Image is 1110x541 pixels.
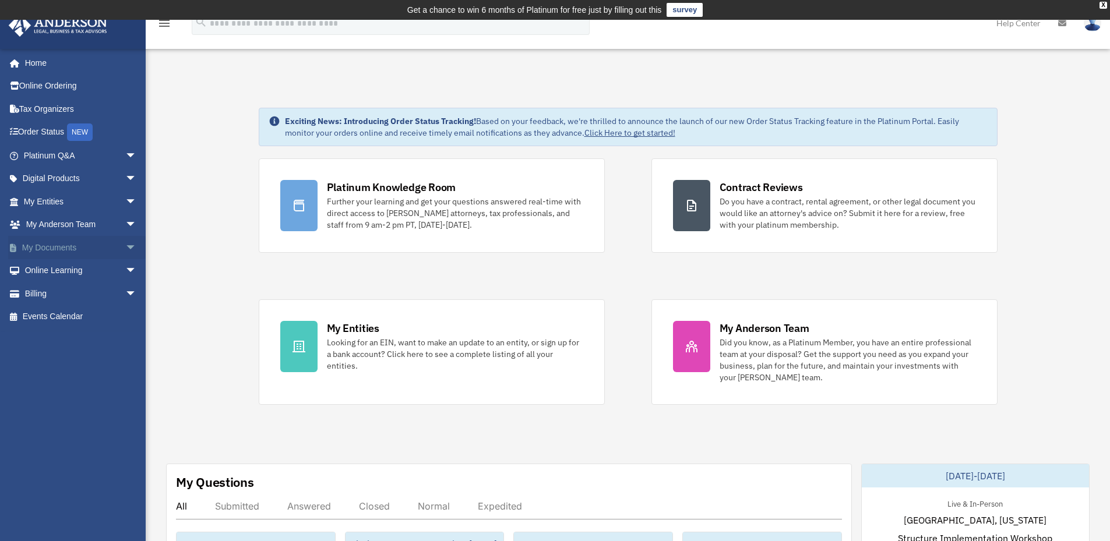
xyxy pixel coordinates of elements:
a: Online Learningarrow_drop_down [8,259,154,282]
strong: Exciting News: Introducing Order Status Tracking! [285,116,476,126]
div: Answered [287,500,331,512]
div: Closed [359,500,390,512]
a: menu [157,20,171,30]
div: Platinum Knowledge Room [327,180,456,195]
img: User Pic [1084,15,1101,31]
a: Events Calendar [8,305,154,328]
span: arrow_drop_down [125,259,149,283]
i: menu [157,16,171,30]
a: Home [8,51,149,75]
div: My Questions [176,473,254,491]
div: Submitted [215,500,259,512]
a: My Entities Looking for an EIN, want to make an update to an entity, or sign up for a bank accoun... [259,299,605,405]
div: [DATE]-[DATE] [862,464,1089,487]
a: My Documentsarrow_drop_down [8,236,154,259]
a: My Anderson Team Did you know, as a Platinum Member, you have an entire professional team at your... [651,299,998,405]
span: [GEOGRAPHIC_DATA], [US_STATE] [904,513,1046,527]
a: Contract Reviews Do you have a contract, rental agreement, or other legal document you would like... [651,158,998,253]
div: My Anderson Team [720,321,809,335]
div: close [1100,2,1107,9]
span: arrow_drop_down [125,167,149,191]
div: My Entities [327,321,379,335]
div: Live & In-Person [938,497,1012,509]
div: Based on your feedback, we're thrilled to announce the launch of our new Order Status Tracking fe... [285,115,988,139]
a: survey [667,3,703,17]
div: NEW [67,123,93,141]
a: Platinum Q&Aarrow_drop_down [8,144,154,167]
a: Order StatusNEW [8,121,154,144]
a: Platinum Knowledge Room Further your learning and get your questions answered real-time with dire... [259,158,605,253]
a: Online Ordering [8,75,154,98]
span: arrow_drop_down [125,213,149,237]
span: arrow_drop_down [125,236,149,260]
span: arrow_drop_down [125,282,149,306]
a: My Anderson Teamarrow_drop_down [8,213,154,236]
div: Do you have a contract, rental agreement, or other legal document you would like an attorney's ad... [720,196,976,231]
img: Anderson Advisors Platinum Portal [5,14,111,37]
a: Billingarrow_drop_down [8,282,154,305]
div: Get a chance to win 6 months of Platinum for free just by filling out this [407,3,662,17]
div: All [176,500,187,512]
div: Further your learning and get your questions answered real-time with direct access to [PERSON_NAM... [327,196,583,231]
i: search [195,16,207,29]
span: arrow_drop_down [125,190,149,214]
div: Expedited [478,500,522,512]
div: Normal [418,500,450,512]
a: Click Here to get started! [584,128,675,138]
span: arrow_drop_down [125,144,149,168]
div: Did you know, as a Platinum Member, you have an entire professional team at your disposal? Get th... [720,337,976,383]
div: Contract Reviews [720,180,803,195]
a: Tax Organizers [8,97,154,121]
a: My Entitiesarrow_drop_down [8,190,154,213]
div: Looking for an EIN, want to make an update to an entity, or sign up for a bank account? Click her... [327,337,583,372]
a: Digital Productsarrow_drop_down [8,167,154,190]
